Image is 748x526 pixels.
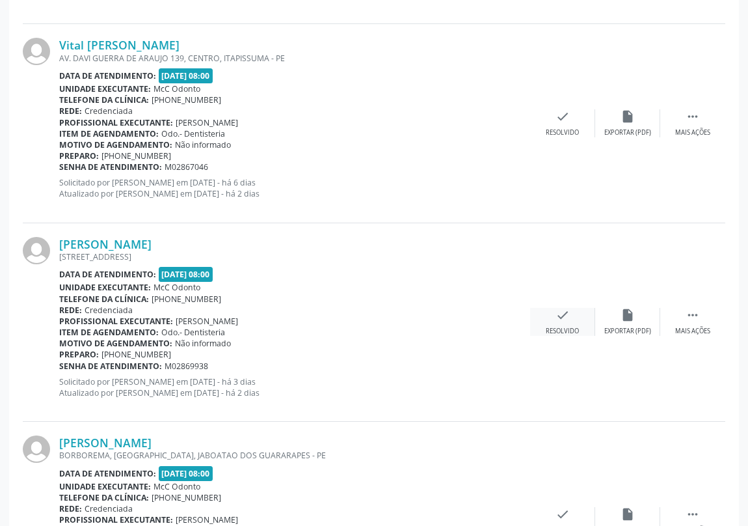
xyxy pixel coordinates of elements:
[59,316,173,327] b: Profissional executante:
[23,436,50,463] img: img
[555,109,570,124] i: check
[604,128,651,137] div: Exportar (PDF)
[59,117,173,128] b: Profissional executante:
[555,507,570,521] i: check
[621,507,635,521] i: insert_drive_file
[175,139,231,150] span: Não informado
[546,128,579,137] div: Resolvido
[85,305,133,316] span: Credenciada
[59,38,180,52] a: Vital [PERSON_NAME]
[675,128,710,137] div: Mais ações
[152,294,221,305] span: [PHONE_NUMBER]
[159,68,213,83] span: [DATE] 08:00
[176,117,238,128] span: [PERSON_NAME]
[59,139,172,150] b: Motivo de agendamento:
[101,349,171,360] span: [PHONE_NUMBER]
[59,70,156,81] b: Data de atendimento:
[161,327,225,338] span: Odo.- Dentisteria
[59,282,151,293] b: Unidade executante:
[686,308,700,322] i: 
[59,349,99,360] b: Preparo:
[59,161,162,173] b: Senha de atendimento:
[604,327,651,336] div: Exportar (PDF)
[176,316,238,327] span: [PERSON_NAME]
[165,161,208,173] span: M02867046
[59,503,82,514] b: Rede:
[176,514,238,525] span: [PERSON_NAME]
[59,269,156,280] b: Data de atendimento:
[161,128,225,139] span: Odo.- Dentisteria
[154,282,200,293] span: McC Odonto
[59,83,151,94] b: Unidade executante:
[59,237,152,251] a: [PERSON_NAME]
[154,481,200,492] span: McC Odonto
[59,376,530,398] p: Solicitado por [PERSON_NAME] em [DATE] - há 3 dias Atualizado por [PERSON_NAME] em [DATE] - há 2 ...
[154,83,200,94] span: McC Odonto
[59,94,149,105] b: Telefone da clínica:
[59,105,82,117] b: Rede:
[59,338,172,349] b: Motivo de agendamento:
[85,105,133,117] span: Credenciada
[621,308,635,322] i: insert_drive_file
[175,338,231,349] span: Não informado
[686,109,700,124] i: 
[59,53,530,64] div: AV. DAVI GUERRA DE ARAUJO 139, CENTRO, ITAPISSUMA - PE
[59,436,152,450] a: [PERSON_NAME]
[59,251,530,262] div: [STREET_ADDRESS]
[546,327,579,336] div: Resolvido
[675,327,710,336] div: Mais ações
[59,514,173,525] b: Profissional executante:
[152,492,221,503] span: [PHONE_NUMBER]
[621,109,635,124] i: insert_drive_file
[59,450,530,461] div: BORBOREMA, [GEOGRAPHIC_DATA], JABOATAO DOS GUARARAPES - PE
[59,128,159,139] b: Item de agendamento:
[59,361,162,372] b: Senha de atendimento:
[23,38,50,65] img: img
[101,150,171,161] span: [PHONE_NUMBER]
[59,150,99,161] b: Preparo:
[165,361,208,372] span: M02869938
[23,237,50,264] img: img
[152,94,221,105] span: [PHONE_NUMBER]
[59,468,156,479] b: Data de atendimento:
[59,294,149,305] b: Telefone da clínica:
[59,305,82,316] b: Rede:
[59,481,151,492] b: Unidade executante:
[59,492,149,503] b: Telefone da clínica:
[159,267,213,282] span: [DATE] 08:00
[59,177,530,199] p: Solicitado por [PERSON_NAME] em [DATE] - há 6 dias Atualizado por [PERSON_NAME] em [DATE] - há 2 ...
[85,503,133,514] span: Credenciada
[59,327,159,338] b: Item de agendamento:
[686,507,700,521] i: 
[555,308,570,322] i: check
[159,466,213,481] span: [DATE] 08:00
